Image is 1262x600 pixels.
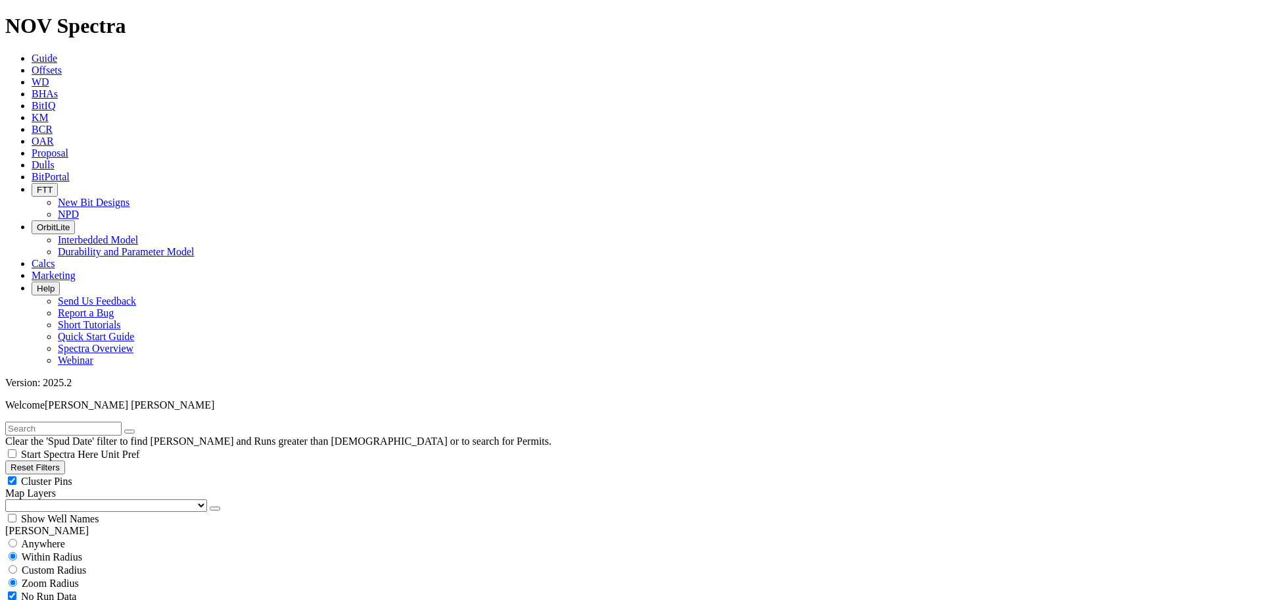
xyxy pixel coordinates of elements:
[21,538,65,549] span: Anywhere
[58,209,79,220] a: NPD
[32,220,75,234] button: OrbitLite
[32,136,54,147] a: OAR
[5,422,122,436] input: Search
[58,234,138,245] a: Interbedded Model
[37,185,53,195] span: FTT
[5,14,1257,38] h1: NOV Spectra
[32,282,60,295] button: Help
[32,159,55,170] a: Dulls
[21,449,98,460] span: Start Spectra Here
[37,222,70,232] span: OrbitLite
[58,319,121,330] a: Short Tutorials
[32,258,55,269] a: Calcs
[58,295,136,307] a: Send Us Feedback
[22,551,82,562] span: Within Radius
[101,449,139,460] span: Unit Pref
[32,147,68,159] a: Proposal
[32,171,70,182] a: BitPortal
[32,76,49,87] a: WD
[58,197,129,208] a: New Bit Designs
[32,100,55,111] a: BitIQ
[22,564,86,576] span: Custom Radius
[5,377,1257,389] div: Version: 2025.2
[58,331,134,342] a: Quick Start Guide
[58,355,93,366] a: Webinar
[32,88,58,99] a: BHAs
[5,488,56,499] span: Map Layers
[5,525,1257,537] div: [PERSON_NAME]
[5,461,65,474] button: Reset Filters
[37,284,55,293] span: Help
[32,53,57,64] a: Guide
[32,183,58,197] button: FTT
[32,270,76,281] a: Marketing
[45,399,214,411] span: [PERSON_NAME] [PERSON_NAME]
[32,124,53,135] a: BCR
[21,476,72,487] span: Cluster Pins
[5,399,1257,411] p: Welcome
[8,449,16,458] input: Start Spectra Here
[32,64,62,76] a: Offsets
[5,436,551,447] span: Clear the 'Spud Date' filter to find [PERSON_NAME] and Runs greater than [DEMOGRAPHIC_DATA] or to...
[21,513,99,524] span: Show Well Names
[22,578,79,589] span: Zoom Radius
[58,246,195,257] a: Durability and Parameter Model
[58,307,114,318] a: Report a Bug
[32,112,49,123] a: KM
[58,343,133,354] a: Spectra Overview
